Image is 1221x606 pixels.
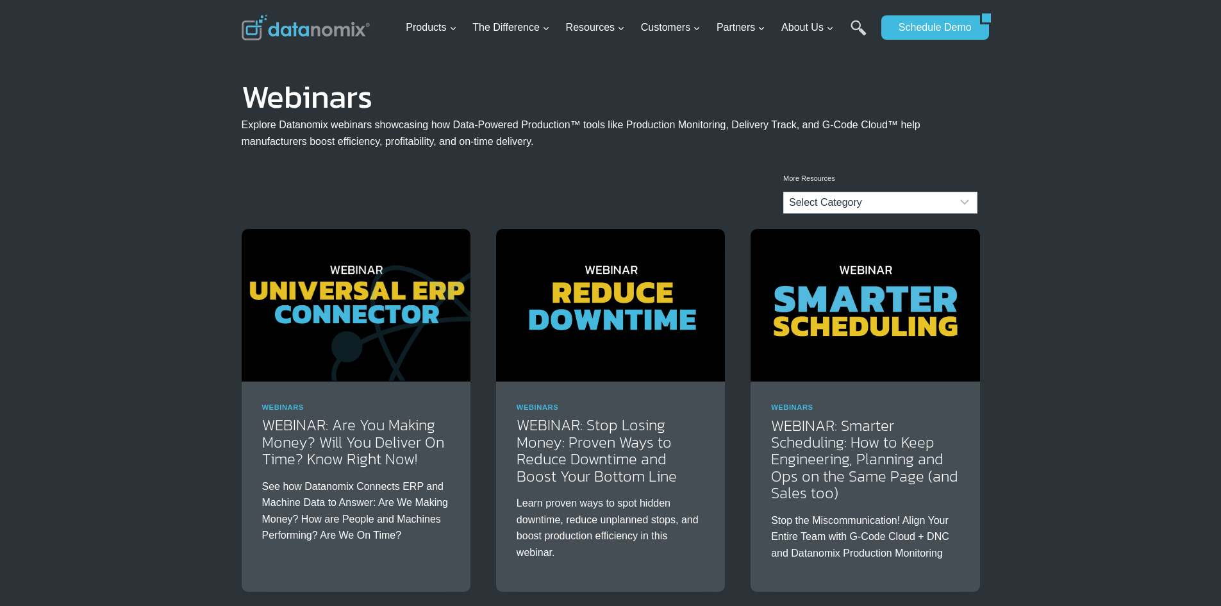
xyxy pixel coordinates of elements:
[641,19,701,36] span: Customers
[717,19,765,36] span: Partners
[472,19,550,36] span: The Difference
[517,414,677,487] a: WEBINAR: Stop Losing Money: Proven Ways to Reduce Downtime and Boost Your Bottom Line
[262,403,304,411] a: Webinars
[406,19,456,36] span: Products
[242,15,370,40] img: Datanomix
[242,229,470,382] img: Bridge the gap between planning & production with the Datanomix Universal ERP Connector
[751,229,979,382] img: Smarter Scheduling: How To Keep Engineering, Planning and Ops on the Same Page
[771,512,959,562] p: Stop the Miscommunication! Align Your Entire Team with G-Code Cloud + DNC and Datanomix Productio...
[242,87,980,106] h1: Webinars
[783,173,977,185] p: More Resources
[496,229,725,382] img: WEBINAR: Discover practical ways to reduce downtime, boost productivity, and improve profits in y...
[771,414,958,505] a: WEBINAR: Smarter Scheduling: How to Keep Engineering, Planning and Ops on the Same Page (and Sale...
[566,19,625,36] span: Resources
[771,403,813,411] a: Webinars
[851,20,867,49] a: Search
[881,15,980,40] a: Schedule Demo
[781,19,834,36] span: About Us
[401,7,875,49] nav: Primary Navigation
[517,403,558,411] a: Webinars
[262,414,444,470] a: WEBINAR: Are You Making Money? Will You Deliver On Time? Know Right Now!
[242,119,920,147] span: Explore Datanomix webinars showcasing how Data-Powered Production™ tools like Production Monitori...
[517,495,704,560] p: Learn proven ways to spot hidden downtime, reduce unplanned stops, and boost production efficienc...
[262,478,450,544] p: See how Datanomix Connects ERP and Machine Data to Answer: Are We Making Money? How are People an...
